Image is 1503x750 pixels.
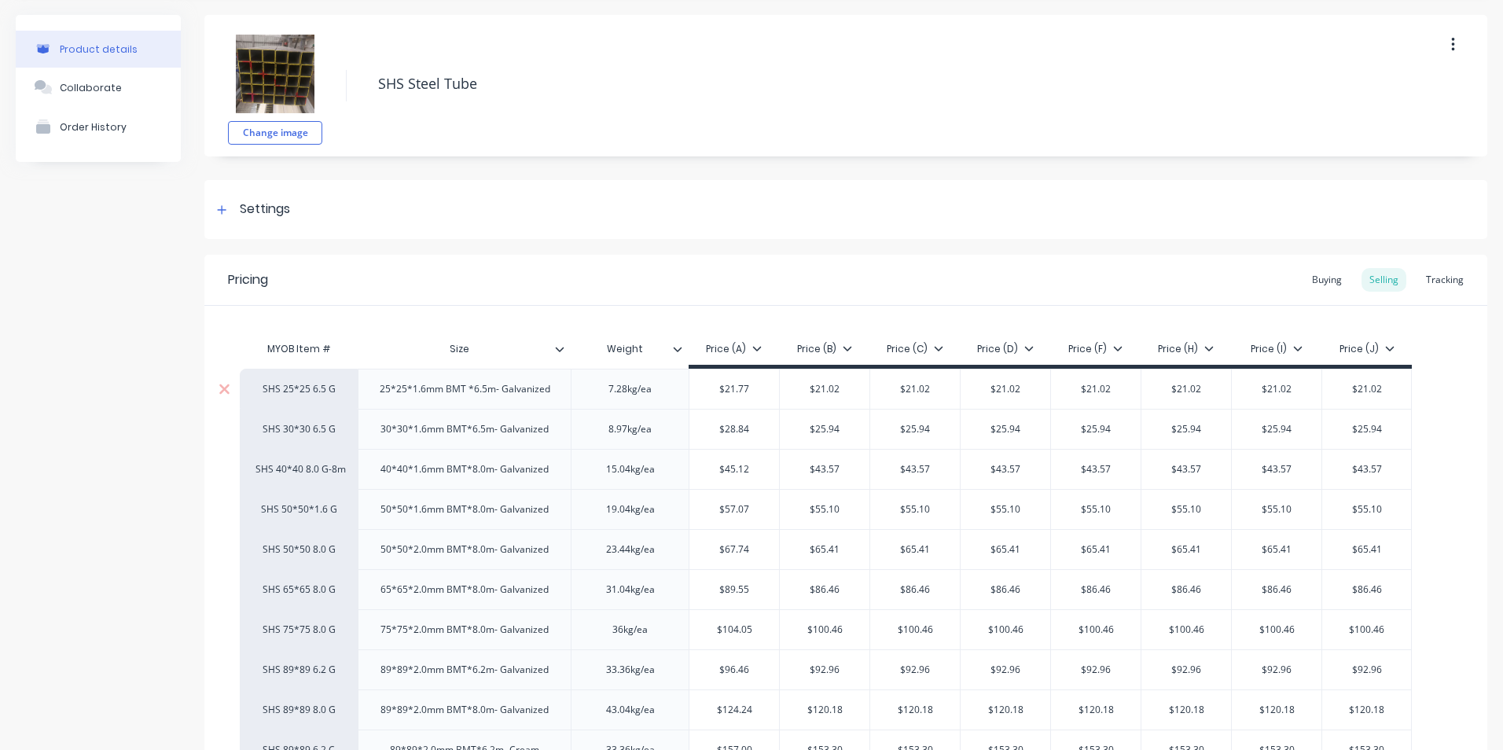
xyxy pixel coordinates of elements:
[16,31,181,68] button: Product details
[1322,690,1411,730] div: $120.18
[1232,450,1321,489] div: $43.57
[961,369,1050,409] div: $21.02
[1068,342,1123,356] div: Price (F)
[1141,530,1231,569] div: $65.41
[961,450,1050,489] div: $43.57
[591,619,670,640] div: 36kg/ea
[16,107,181,146] button: Order History
[1158,342,1214,356] div: Price (H)
[1322,650,1411,689] div: $92.96
[368,619,561,640] div: 75*75*2.0mm BMT*8.0m- Galvanized
[240,369,1412,409] div: SHS 25*25 6.5 G25*25*1.6mm BMT *6.5m- Galvanized7.28kg/ea$21.77$21.02$21.02$21.02$21.02$21.02$21....
[1232,570,1321,609] div: $86.46
[240,489,1412,529] div: SHS 50*50*1.6 G50*50*1.6mm BMT*8.0m- Galvanized19.04kg/ea$57.07$55.10$55.10$55.10$55.10$55.10$55....
[255,663,342,677] div: SHS 89*89 6.2 G
[240,609,1412,649] div: SHS 75*75 8.0 G75*75*2.0mm BMT*8.0m- Galvanized36kg/ea$104.05$100.46$100.46$100.46$100.46$100.46$...
[255,502,342,517] div: SHS 50*50*1.6 G
[780,650,869,689] div: $92.96
[60,82,122,94] div: Collaborate
[887,342,943,356] div: Price (C)
[591,579,670,600] div: 31.04kg/ea
[780,369,869,409] div: $21.02
[961,610,1050,649] div: $100.46
[60,121,127,133] div: Order History
[1232,610,1321,649] div: $100.46
[1051,530,1141,569] div: $65.41
[1051,610,1141,649] div: $100.46
[591,379,670,399] div: 7.28kg/ea
[1051,410,1141,449] div: $25.94
[706,342,762,356] div: Price (A)
[255,422,342,436] div: SHS 30*30 6.5 G
[255,462,342,476] div: SHS 40*40 8.0 G-8m
[255,583,342,597] div: SHS 65*65 8.0 G
[870,490,960,529] div: $55.10
[961,490,1050,529] div: $55.10
[1141,610,1231,649] div: $100.46
[1141,690,1231,730] div: $120.18
[1322,530,1411,569] div: $65.41
[1251,342,1303,356] div: Price (I)
[60,43,138,55] div: Product details
[255,542,342,557] div: SHS 50*50 8.0 G
[870,410,960,449] div: $25.94
[240,449,1412,489] div: SHS 40*40 8.0 G-8m40*40*1.6mm BMT*8.0m- Galvanized15.04kg/ea$45.12$43.57$43.57$43.57$43.57$43.57$...
[780,610,869,649] div: $100.46
[1232,650,1321,689] div: $92.96
[689,490,779,529] div: $57.07
[240,409,1412,449] div: SHS 30*30 6.5 G30*30*1.6mm BMT*6.5m- Galvanized8.97kg/ea$28.84$25.94$25.94$25.94$25.94$25.94$25.9...
[358,333,571,365] div: Size
[1362,268,1406,292] div: Selling
[240,649,1412,689] div: SHS 89*89 6.2 G89*89*2.0mm BMT*6.2m- Galvanized33.36kg/ea$96.46$92.96$92.96$92.96$92.96$92.96$92....
[591,539,670,560] div: 23.44kg/ea
[1322,410,1411,449] div: $25.94
[1141,490,1231,529] div: $55.10
[870,369,960,409] div: $21.02
[870,690,960,730] div: $120.18
[1339,342,1395,356] div: Price (J)
[780,450,869,489] div: $43.57
[228,270,268,289] div: Pricing
[780,490,869,529] div: $55.10
[1051,369,1141,409] div: $21.02
[1418,268,1472,292] div: Tracking
[370,65,1359,102] textarea: SHS Steel Tube
[1141,650,1231,689] div: $92.96
[571,333,689,365] div: Weight
[1051,690,1141,730] div: $120.18
[1051,650,1141,689] div: $92.96
[236,35,314,113] img: file
[689,610,779,649] div: $104.05
[591,700,670,720] div: 43.04kg/ea
[689,369,779,409] div: $21.77
[1322,570,1411,609] div: $86.46
[870,570,960,609] div: $86.46
[591,459,670,480] div: 15.04kg/ea
[780,530,869,569] div: $65.41
[16,68,181,107] button: Collaborate
[591,499,670,520] div: 19.04kg/ea
[240,200,290,219] div: Settings
[961,570,1050,609] div: $86.46
[240,569,1412,609] div: SHS 65*65 8.0 G65*65*2.0mm BMT*8.0m- Galvanized31.04kg/ea$89.55$86.46$86.46$86.46$86.46$86.46$86....
[780,690,869,730] div: $120.18
[240,333,358,365] div: MYOB Item #
[1232,369,1321,409] div: $21.02
[870,610,960,649] div: $100.46
[1322,490,1411,529] div: $55.10
[977,342,1034,356] div: Price (D)
[1051,570,1141,609] div: $86.46
[870,450,960,489] div: $43.57
[870,530,960,569] div: $65.41
[1322,450,1411,489] div: $43.57
[591,660,670,680] div: 33.36kg/ea
[591,419,670,439] div: 8.97kg/ea
[689,530,779,569] div: $67.74
[797,342,852,356] div: Price (B)
[689,650,779,689] div: $96.46
[961,650,1050,689] div: $92.96
[1232,410,1321,449] div: $25.94
[358,329,561,369] div: Size
[1051,450,1141,489] div: $43.57
[255,703,342,717] div: SHS 89*89 8.0 G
